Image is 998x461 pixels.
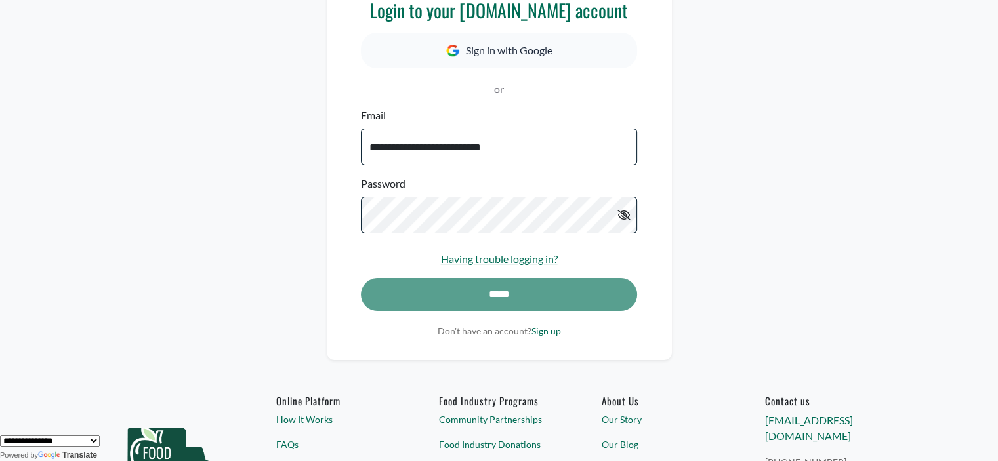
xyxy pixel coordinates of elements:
a: Having trouble logging in? [441,252,558,265]
p: or [361,81,636,97]
p: Don't have an account? [361,324,636,338]
a: Community Partnerships [439,412,559,426]
a: Translate [38,451,97,460]
h6: Online Platform [276,395,396,407]
h6: Food Industry Programs [439,395,559,407]
h6: Contact us [764,395,884,407]
button: Sign in with Google [361,33,636,68]
label: Email [361,108,386,123]
label: Password [361,176,405,191]
a: How It Works [276,412,396,426]
a: [EMAIL_ADDRESS][DOMAIN_NAME] [764,414,852,442]
a: About Us [602,395,722,407]
img: Google Translate [38,451,62,460]
img: Google Icon [446,45,459,57]
a: Sign up [531,325,561,336]
a: Our Story [602,412,722,426]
